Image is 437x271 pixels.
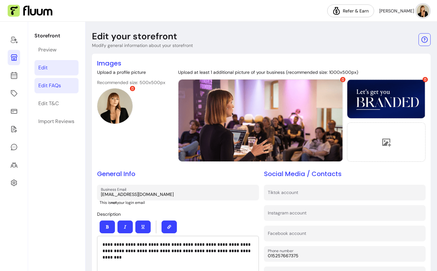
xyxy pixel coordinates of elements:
[34,32,79,40] p: Storefront
[268,232,422,238] input: Facebook account
[8,157,20,173] a: Clients
[101,191,255,197] input: Business Email
[38,46,57,54] div: Preview
[34,60,79,75] a: Edit
[178,80,343,161] img: https://d22cr2pskkweo8.cloudfront.net/939a9a66-a7f2-4715-b296-cb7bc1ea0c5d
[34,114,79,129] a: Import Reviews
[97,169,259,178] h2: General Info
[8,50,20,65] a: Storefront
[97,211,121,217] span: Description
[8,139,20,155] a: My Messages
[379,8,414,14] span: [PERSON_NAME]
[8,175,20,190] a: Settings
[8,104,20,119] a: Sales
[268,212,422,218] input: Instagram account
[97,88,133,124] div: Profile picture
[268,191,422,197] input: Tiktok account
[97,79,165,86] p: Recommended size: 500x500px
[97,59,426,68] h2: Images
[8,32,20,47] a: Home
[268,248,296,253] label: Phone number
[97,89,132,124] img: https://d22cr2pskkweo8.cloudfront.net/dd2be73d-41a8-4056-b6f3-dd2a7a2c54ac
[38,64,48,72] div: Edit
[264,169,426,178] h2: Social Media / Contacts
[8,68,20,83] a: Calendar
[38,82,61,89] div: Edit FAQs
[8,86,20,101] a: Offerings
[38,118,74,125] div: Import Reviews
[417,4,429,17] img: avatar
[347,79,426,119] div: Provider image 2
[100,200,259,205] p: This is your login email
[92,42,193,49] p: Modify general information about your storefront
[8,5,52,17] img: Fluum Logo
[8,121,20,137] a: Forms
[34,42,79,58] a: Preview
[92,31,177,42] p: Edit your storefront
[111,200,117,205] b: not
[327,4,374,17] a: Refer & Earn
[34,78,79,93] a: Edit FAQs
[268,252,422,259] input: Phone number
[38,100,59,107] div: Edit T&C
[347,80,425,118] img: https://d22cr2pskkweo8.cloudfront.net/55d0d98c-faef-4db6-b6ea-1ef8ce07abf2
[178,79,343,162] div: Provider image 1
[379,4,429,17] button: avatar[PERSON_NAME]
[97,69,165,75] p: Upload a profile picture
[178,69,426,75] p: Upload at least 1 additional picture of your business (recommended size: 1000x500px)
[34,96,79,111] a: Edit T&C
[101,187,129,192] label: Business Email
